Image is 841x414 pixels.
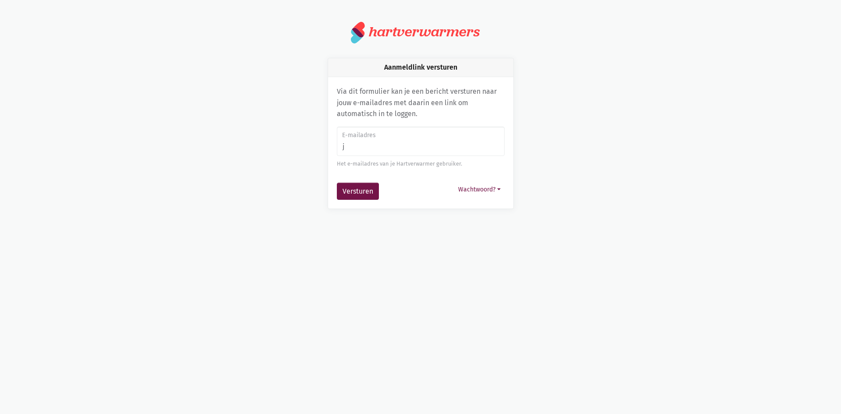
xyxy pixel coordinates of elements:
[337,183,379,200] button: Versturen
[337,159,505,168] div: Het e-mailadres van je Hartverwarmer gebruiker.
[351,21,490,44] a: hartverwarmers
[337,86,505,120] p: Via dit formulier kan je een bericht versturen naar jouw e-mailadres met daarin een link om autom...
[342,131,498,140] label: E-mailadres
[454,183,505,196] button: Wachtwoord?
[351,21,365,44] img: logo.svg
[328,58,513,77] div: Aanmeldlink versturen
[369,24,480,40] div: hartverwarmers
[337,127,505,200] form: Aanmeldlink versturen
